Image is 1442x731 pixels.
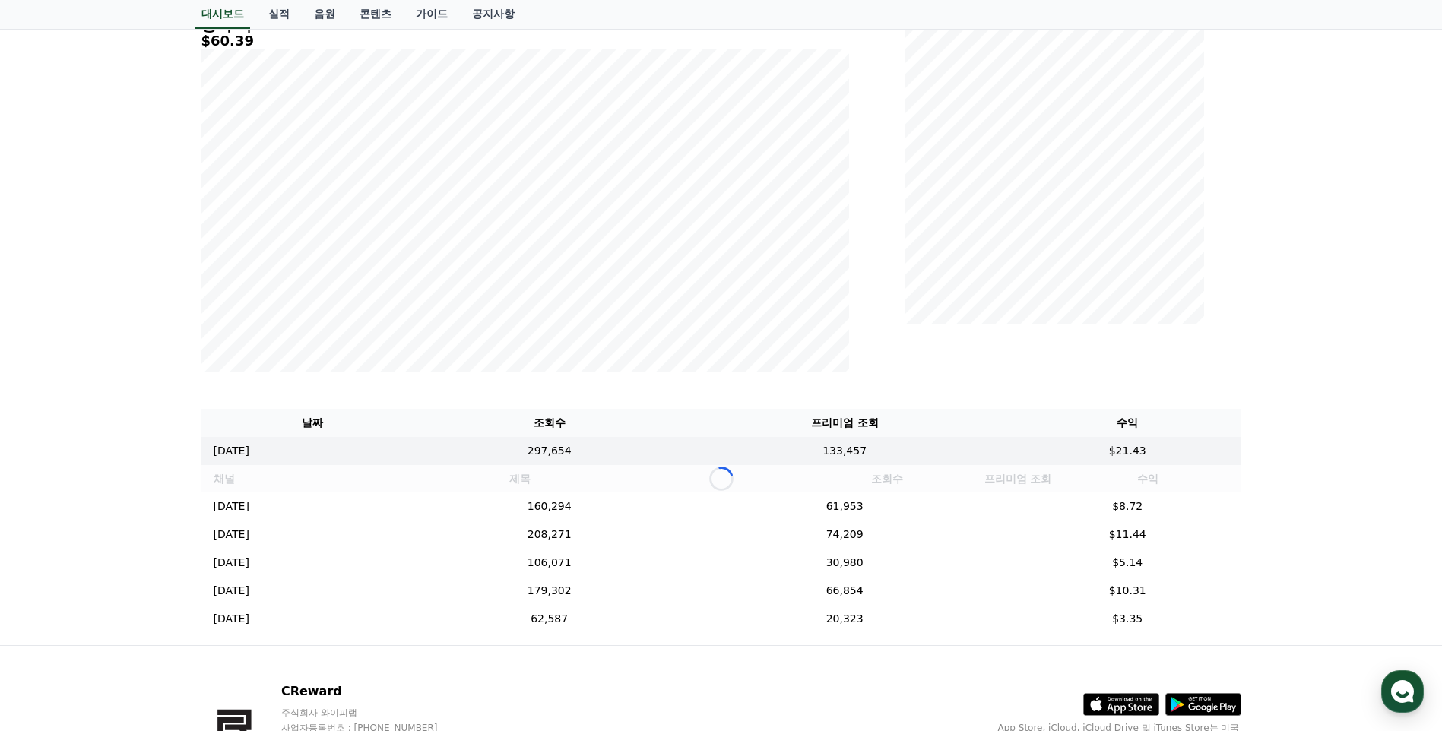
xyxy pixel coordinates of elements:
td: 208,271 [423,521,675,549]
p: [DATE] [214,611,249,627]
th: 조회수 [423,409,675,437]
th: 날짜 [201,409,424,437]
td: 62,587 [423,605,675,633]
a: 홈 [5,482,100,520]
p: [DATE] [214,443,249,459]
td: 66,854 [675,577,1014,605]
span: 대화 [139,505,157,517]
td: $10.31 [1014,577,1241,605]
p: 주식회사 와이피랩 [281,707,467,719]
td: 179,302 [423,577,675,605]
p: [DATE] [214,583,249,599]
td: 297,654 [423,437,675,465]
h5: $60.39 [201,33,849,49]
a: 설정 [196,482,292,520]
td: $8.72 [1014,492,1241,521]
td: $5.14 [1014,549,1241,577]
span: 홈 [48,505,57,517]
td: $21.43 [1014,437,1241,465]
td: 74,209 [675,521,1014,549]
p: CReward [281,682,467,701]
td: $11.44 [1014,521,1241,549]
td: $3.35 [1014,605,1241,633]
td: 106,071 [423,549,675,577]
a: 대화 [100,482,196,520]
td: 133,457 [675,437,1014,465]
th: 프리미엄 조회 [675,409,1014,437]
td: 30,980 [675,549,1014,577]
th: 수익 [1014,409,1241,437]
td: 20,323 [675,605,1014,633]
p: [DATE] [214,555,249,571]
td: 61,953 [675,492,1014,521]
td: 160,294 [423,492,675,521]
p: [DATE] [214,527,249,543]
p: [DATE] [214,498,249,514]
span: 설정 [235,505,253,517]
